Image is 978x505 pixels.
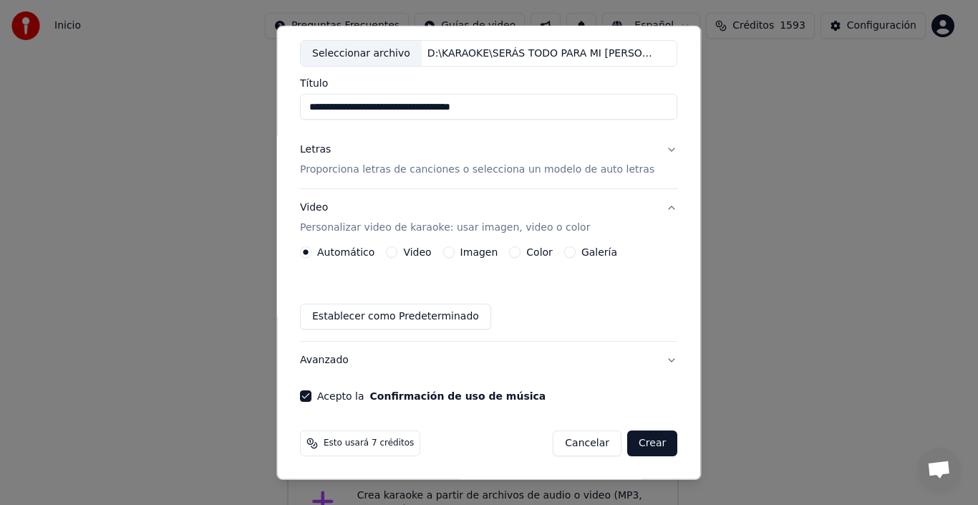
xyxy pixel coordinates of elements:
label: Imagen [460,247,498,257]
button: Cancelar [553,431,622,456]
div: Seleccionar archivo [301,40,422,66]
span: Esto usará 7 créditos [324,438,414,449]
button: Acepto la [370,391,546,401]
label: Video [404,247,432,257]
label: Color [527,247,553,257]
div: Video [300,201,590,235]
button: Crear [627,431,677,456]
div: VideoPersonalizar video de karaoke: usar imagen, video o color [300,246,677,341]
p: Personalizar video de karaoke: usar imagen, video o color [300,221,590,235]
label: Automático [317,247,374,257]
label: Acepto la [317,391,546,401]
button: Establecer como Predeterminado [300,304,491,330]
p: Proporciona letras de canciones o selecciona un modelo de auto letras [300,163,654,177]
label: Título [300,78,677,88]
div: D:\KARAOKE\SERÁS TODO PARA MI [PERSON_NAME] -3 PISTA.wav [422,46,665,60]
button: VideoPersonalizar video de karaoke: usar imagen, video o color [300,189,677,246]
button: LetrasProporciona letras de canciones o selecciona un modelo de auto letras [300,131,677,188]
button: Avanzado [300,342,677,379]
label: Galería [581,247,617,257]
div: Letras [300,143,331,157]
